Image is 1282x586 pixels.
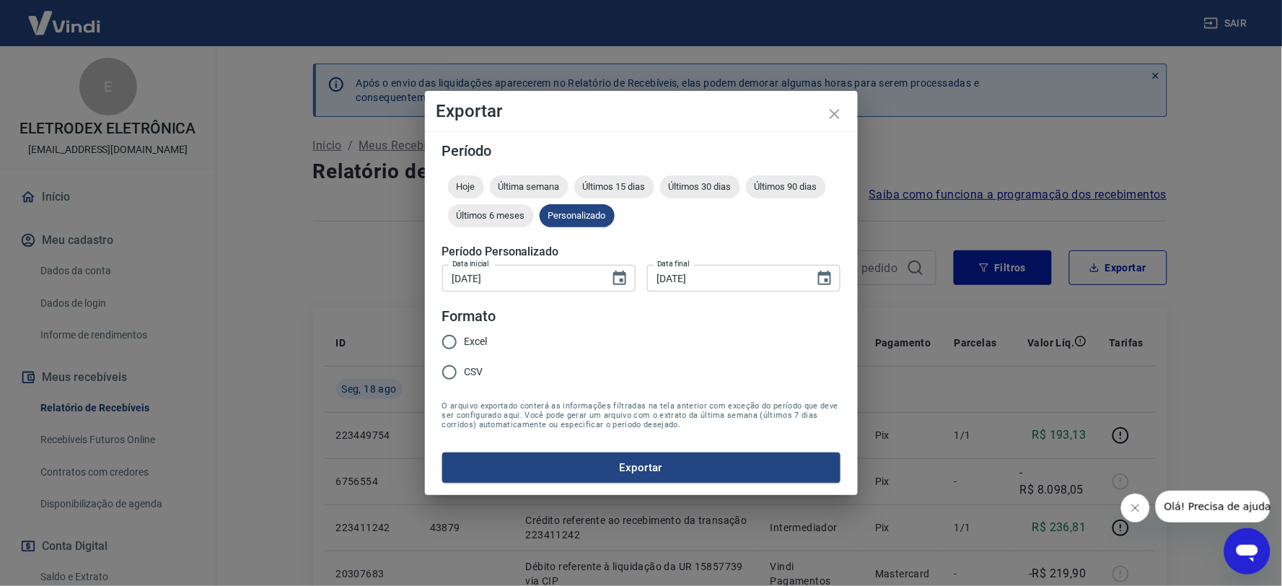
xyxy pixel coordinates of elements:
iframe: Botão para abrir a janela de mensagens [1224,528,1270,574]
span: Olá! Precisa de ajuda? [9,10,121,22]
div: Últimos 6 meses [448,204,534,227]
iframe: Fechar mensagem [1121,494,1150,522]
button: Choose date, selected date is 18 de ago de 2025 [810,264,839,293]
h5: Período Personalizado [442,245,840,259]
div: Personalizado [540,204,615,227]
legend: Formato [442,306,496,327]
span: Personalizado [540,210,615,221]
span: Últimos 6 meses [448,210,534,221]
span: O arquivo exportado conterá as informações filtradas na tela anterior com exceção do período que ... [442,401,840,429]
input: DD/MM/YYYY [442,265,600,292]
label: Data final [657,258,690,269]
div: Últimos 15 dias [574,175,654,198]
div: Últimos 90 dias [746,175,826,198]
span: CSV [465,364,483,380]
button: Exportar [442,452,840,483]
span: Últimos 30 dias [660,181,740,192]
div: Últimos 30 dias [660,175,740,198]
button: Choose date, selected date is 15 de ago de 2025 [605,264,634,293]
h5: Período [442,144,840,158]
label: Data inicial [452,258,489,269]
span: Últimos 90 dias [746,181,826,192]
input: DD/MM/YYYY [647,265,804,292]
div: Hoje [448,175,484,198]
span: Excel [465,334,488,349]
button: close [817,97,852,131]
span: Hoje [448,181,484,192]
span: Últimos 15 dias [574,181,654,192]
div: Última semana [490,175,568,198]
span: Última semana [490,181,568,192]
h4: Exportar [436,102,846,120]
iframe: Mensagem da empresa [1156,491,1270,522]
